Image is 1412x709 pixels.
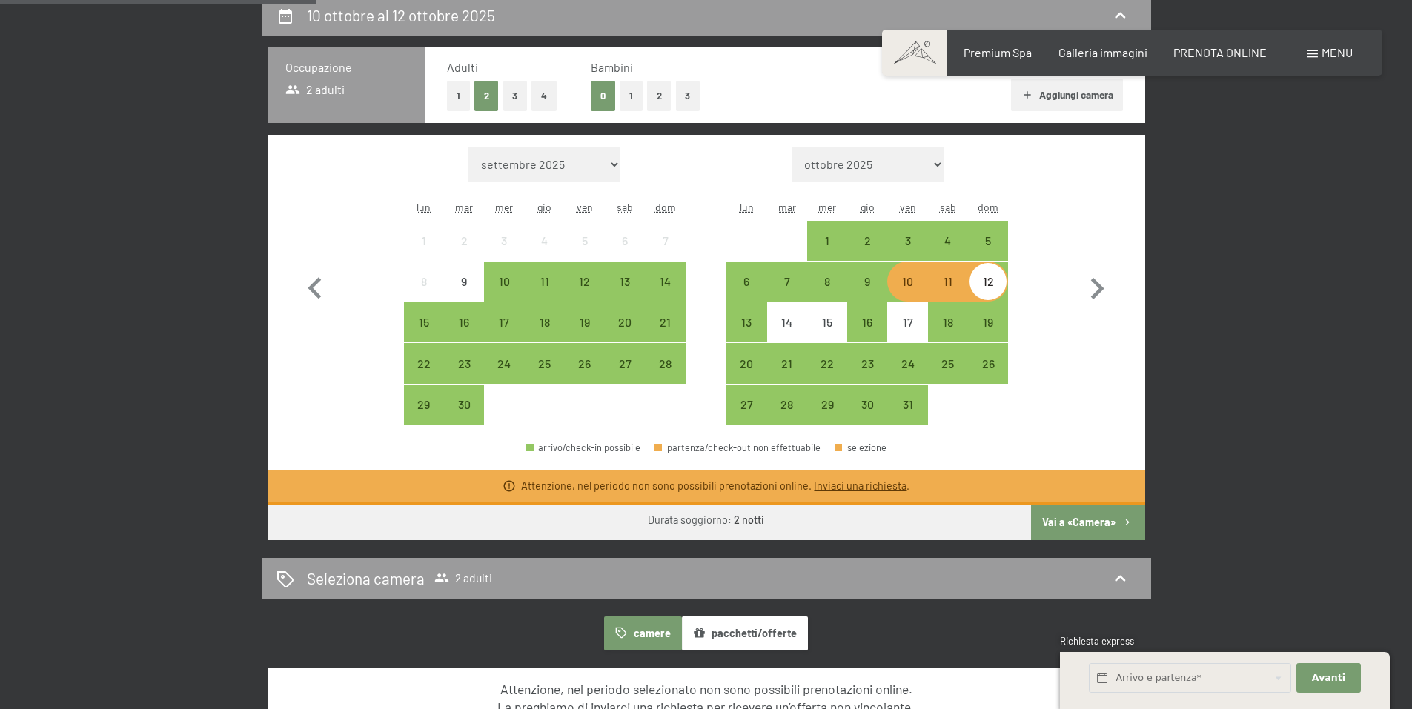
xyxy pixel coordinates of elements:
[445,235,483,272] div: 2
[307,6,495,24] h2: 10 ottobre al 12 ottobre 2025
[929,276,967,313] div: 11
[605,302,645,342] div: Sat Sep 20 2025
[769,276,806,313] div: 7
[968,221,1008,261] div: Sun Oct 05 2025
[887,302,927,342] div: Fri Oct 17 2025
[807,221,847,261] div: arrivo/check-in possibile
[484,302,524,342] div: Wed Sep 17 2025
[726,385,766,425] div: arrivo/check-in possibile
[809,358,846,395] div: 22
[605,221,645,261] div: arrivo/check-in non effettuabile
[940,201,956,213] abbr: sabato
[807,262,847,302] div: Wed Oct 08 2025
[928,302,968,342] div: arrivo/check-in possibile
[591,60,633,74] span: Bambini
[807,262,847,302] div: arrivo/check-in possibile
[887,302,927,342] div: arrivo/check-in non effettuabile
[809,276,846,313] div: 8
[767,385,807,425] div: arrivo/check-in possibile
[969,358,1007,395] div: 26
[847,302,887,342] div: arrivo/check-in possibile
[968,262,1008,302] div: arrivo/check-in possibile
[818,201,836,213] abbr: mercoledì
[889,235,926,272] div: 3
[531,81,557,111] button: 4
[484,262,524,302] div: Wed Sep 10 2025
[726,343,766,383] div: Mon Oct 20 2025
[606,316,643,353] div: 20
[405,276,443,313] div: 8
[646,316,683,353] div: 21
[444,385,484,425] div: arrivo/check-in possibile
[404,385,444,425] div: Mon Sep 29 2025
[887,343,927,383] div: Fri Oct 24 2025
[807,302,847,342] div: arrivo/check-in non effettuabile
[404,262,444,302] div: Mon Sep 08 2025
[847,221,887,261] div: arrivo/check-in possibile
[968,302,1008,342] div: Sun Oct 19 2025
[566,276,603,313] div: 12
[606,276,643,313] div: 13
[929,235,967,272] div: 4
[447,60,478,74] span: Adulti
[484,262,524,302] div: arrivo/check-in possibile
[928,302,968,342] div: Sat Oct 18 2025
[728,316,765,353] div: 13
[307,567,425,589] h2: Seleziona camera
[968,343,1008,383] div: arrivo/check-in possibile
[525,221,565,261] div: Thu Sep 04 2025
[445,316,483,353] div: 16
[444,221,484,261] div: Tue Sep 02 2025
[445,358,483,395] div: 23
[728,358,765,395] div: 20
[405,316,443,353] div: 15
[405,358,443,395] div: 22
[849,316,886,353] div: 16
[404,302,444,342] div: Mon Sep 15 2025
[645,262,685,302] div: arrivo/check-in possibile
[417,201,431,213] abbr: lunedì
[484,302,524,342] div: arrivo/check-in possibile
[887,221,927,261] div: arrivo/check-in possibile
[605,343,645,383] div: Sat Sep 27 2025
[1173,45,1267,59] a: PRENOTA ONLINE
[404,343,444,383] div: Mon Sep 22 2025
[404,385,444,425] div: arrivo/check-in possibile
[849,276,886,313] div: 9
[566,358,603,395] div: 26
[734,513,764,526] b: 2 notti
[835,443,886,453] div: selezione
[964,45,1032,59] a: Premium Spa
[444,262,484,302] div: Tue Sep 09 2025
[648,513,764,527] div: Durata soggiorno:
[605,302,645,342] div: arrivo/check-in possibile
[726,302,766,342] div: arrivo/check-in possibile
[728,276,765,313] div: 6
[566,316,603,353] div: 19
[726,343,766,383] div: arrivo/check-in possibile
[645,302,685,342] div: arrivo/check-in possibile
[740,201,754,213] abbr: lunedì
[525,221,565,261] div: arrivo/check-in non effettuabile
[484,343,524,383] div: arrivo/check-in possibile
[620,81,643,111] button: 1
[605,262,645,302] div: arrivo/check-in possibile
[285,81,345,98] span: 2 adulti
[646,235,683,272] div: 7
[495,201,513,213] abbr: mercoledì
[969,235,1007,272] div: 5
[928,343,968,383] div: arrivo/check-in possibile
[1060,635,1134,647] span: Richiesta express
[455,201,473,213] abbr: martedì
[404,221,444,261] div: Mon Sep 01 2025
[928,221,968,261] div: Sat Oct 04 2025
[655,201,676,213] abbr: domenica
[645,302,685,342] div: Sun Sep 21 2025
[294,147,337,425] button: Mese precedente
[526,443,640,453] div: arrivo/check-in possibile
[769,316,806,353] div: 14
[1058,45,1147,59] span: Galleria immagini
[807,385,847,425] div: Wed Oct 29 2025
[887,385,927,425] div: Fri Oct 31 2025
